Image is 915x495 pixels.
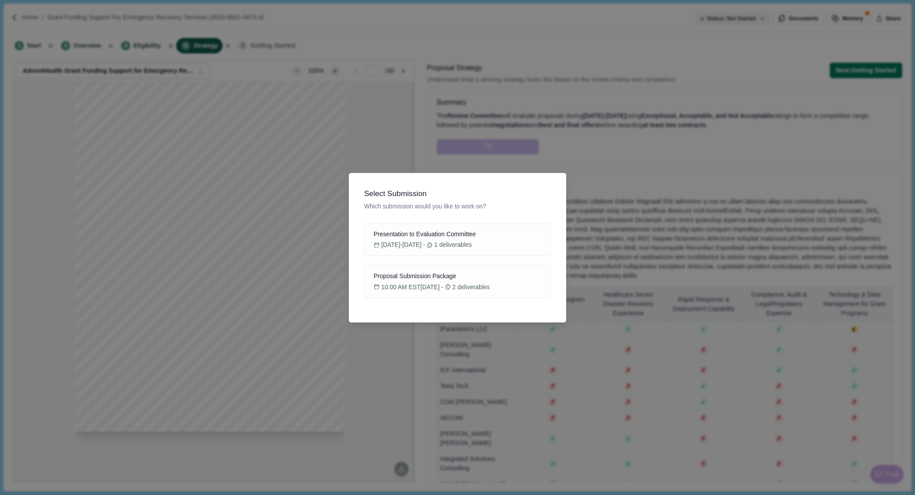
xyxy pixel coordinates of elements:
button: Proposal Submission Package10:00 AM EST[DATE]-2 deliverables [364,265,551,298]
span: 10:00 AM EST[DATE] [381,282,439,291]
span: - [423,240,425,249]
span: Presentation to Evaluation Committee [374,230,476,239]
span: [DATE]-[DATE] [381,240,421,249]
span: 1 deliverables [434,240,472,249]
span: - [441,282,443,291]
span: Select Submission [364,188,551,199]
span: Which submission would you like to work on? [364,202,551,211]
button: Presentation to Evaluation Committee[DATE]-[DATE]-1 deliverables [364,223,551,256]
span: Proposal Submission Package [374,272,456,281]
span: 2 deliverables [452,282,490,291]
